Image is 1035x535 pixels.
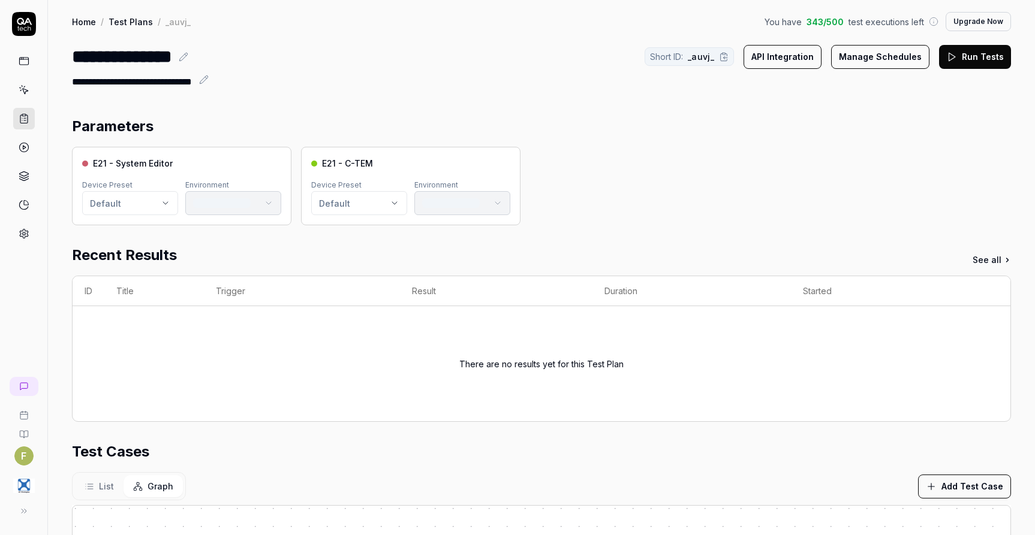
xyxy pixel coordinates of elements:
a: Test Plans [109,16,153,28]
span: Short ID: [650,50,683,63]
img: 4C Strategies Logo [13,475,35,497]
div: Default [319,197,350,210]
div: / [101,16,104,28]
button: Default [311,191,407,215]
span: Graph [148,480,173,492]
label: Device Preset [82,180,133,189]
h2: Recent Results [72,244,177,266]
th: ID [73,276,104,306]
th: Duration [592,276,791,306]
div: Default [90,197,121,210]
th: Trigger [204,276,400,306]
a: Documentation [5,420,43,439]
label: Device Preset [311,180,362,189]
span: E21 - C-TEM [322,157,373,170]
a: New conversation [10,377,38,396]
th: Started [791,276,986,306]
th: Result [400,276,592,306]
h2: Test Cases [72,441,149,463]
div: / [158,16,161,28]
button: Graph [124,475,183,497]
button: 4C Strategies Logo [5,466,43,499]
button: Run Tests [939,45,1011,69]
button: Manage Schedules [831,45,929,69]
span: You have [765,16,802,28]
div: There are no results yet for this Test Plan [459,321,624,407]
div: _auvj_ [166,16,191,28]
span: test executions left [849,16,924,28]
label: Environment [414,180,458,189]
span: List [99,480,114,492]
span: 343 / 500 [807,16,844,28]
span: E21 - System Editor [93,157,173,170]
button: API Integration [744,45,822,69]
button: List [75,475,124,497]
button: Upgrade Now [946,12,1011,31]
button: Add Test Case [918,474,1011,498]
a: Book a call with us [5,401,43,420]
a: See all [973,253,1011,266]
label: Environment [185,180,229,189]
button: F [14,446,34,466]
th: Title [104,276,204,306]
button: Default [82,191,178,215]
a: Home [72,16,96,28]
span: _auvj_ [688,50,714,63]
h2: Parameters [72,116,154,137]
